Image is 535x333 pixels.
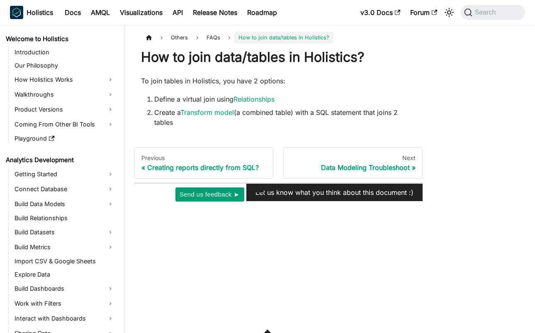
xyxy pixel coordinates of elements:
[12,46,117,58] a: Introduction
[134,147,423,179] nav: Docs pages
[12,60,117,71] a: Our Philosophy
[10,6,23,19] img: Holistics
[3,154,117,166] a: Analytics Development
[12,255,117,267] a: Import CSV & Google Sheets
[175,187,244,202] button: Send us feedback ►
[60,6,86,19] a: Docs
[168,6,188,19] a: API
[12,168,117,181] a: Getting Started
[461,5,525,20] button: Search (Command+K)
[86,6,115,19] a: AMQL
[10,6,53,19] a: HolisticsHolisticsHolistics
[134,147,273,179] a: PreviousCreating reports directly from SQL?
[233,95,275,103] a: Relationships
[141,32,157,44] a: Home page
[12,133,117,144] a: Playground
[255,188,413,197] span: Let us know what you think about this document :)
[115,6,168,19] a: Visualizations
[355,6,405,19] a: v3.0 Docs
[27,7,53,17] b: Holistics
[12,88,117,101] a: Walkthroughs
[141,49,416,66] h1: How to join data/tables in Holistics?
[242,6,282,19] a: Roadmap
[405,6,442,19] a: Forum
[188,6,242,19] a: Release Notes
[12,73,117,86] a: How Holistics Works
[167,32,192,44] span: Others
[290,163,415,172] div: Data Modeling Troubleshoot
[12,197,117,211] a: Build Data Models
[472,9,501,16] span: Search
[180,108,234,117] a: Transform model
[180,189,240,200] span: Send us feedback ►
[12,118,117,131] a: Coming From Other BI Tools
[443,6,456,19] button: Switch between dark and light mode (currently system mode)
[12,297,117,310] a: Work with Filters
[141,154,266,162] div: Previous
[12,282,117,295] a: Build Dashboards
[3,33,117,45] a: Welcome to Holistics
[12,103,117,116] a: Product Versions
[12,212,117,224] a: Build Relationships
[154,107,416,127] li: Create a (a combined table) with a SQL statement that joins 2 tables
[12,312,117,325] a: Interact with Dashboards
[141,32,416,44] nav: Breadcrumbs
[202,32,224,44] span: FAQs
[290,154,415,162] div: Next
[283,147,422,179] a: NextData Modeling Troubleshoot
[12,226,117,239] a: Build Datasets
[141,76,416,86] p: To join tables in Holistics, you have 2 options:
[234,32,333,44] span: How to join data/tables in Holistics?
[141,163,266,172] div: Creating reports directly from SQL?
[12,241,117,254] a: Build Metrics
[12,269,117,280] a: Explore Data
[12,182,117,196] a: Connect Database
[154,94,416,104] li: Define a virtual join using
